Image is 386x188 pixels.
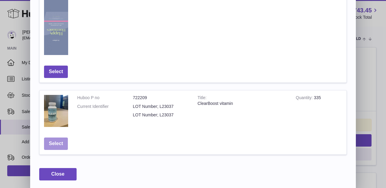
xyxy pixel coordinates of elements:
strong: Title [198,95,207,102]
dt: Huboo P no [77,95,133,101]
dd: LOT Number; L23037 [133,104,189,109]
span: Close [51,171,65,177]
button: Select [44,66,68,78]
dt: Current Identifier [77,104,133,109]
dd: LOT Number; L23037 [133,112,189,118]
button: Close [39,168,77,180]
div: ClearBoost vitamin [198,101,287,106]
img: ClearBoost vitamin [44,95,68,127]
button: Select [44,138,68,150]
td: 335 [291,90,346,133]
strong: Quantity [296,95,314,102]
dd: 722209 [133,95,189,101]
